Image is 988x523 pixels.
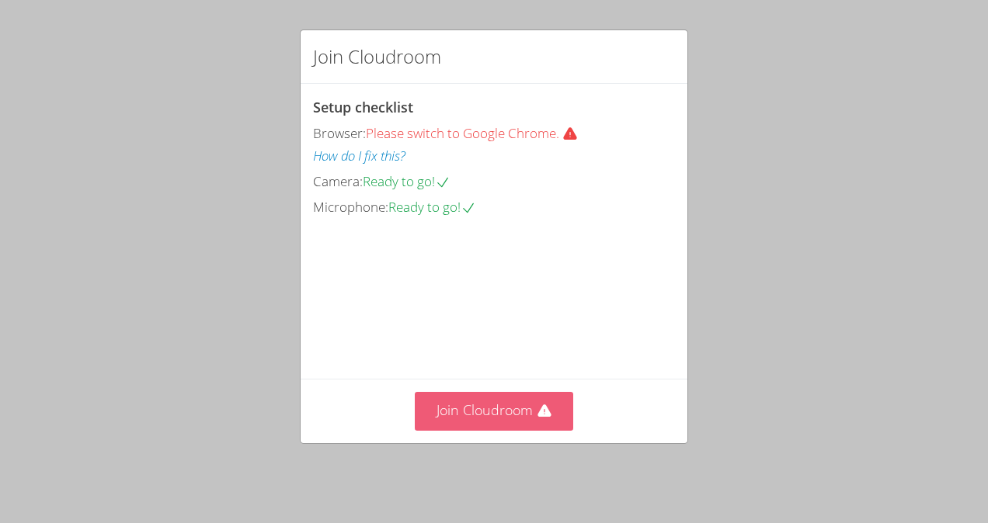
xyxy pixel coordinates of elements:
span: Ready to go! [388,198,476,216]
button: Join Cloudroom [415,392,574,430]
span: Camera: [313,172,363,190]
h2: Join Cloudroom [313,43,441,71]
span: Ready to go! [363,172,451,190]
span: Setup checklist [313,98,413,116]
span: Browser: [313,124,366,142]
span: Microphone: [313,198,388,216]
span: Please switch to Google Chrome. [366,124,584,142]
button: How do I fix this? [313,145,405,168]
